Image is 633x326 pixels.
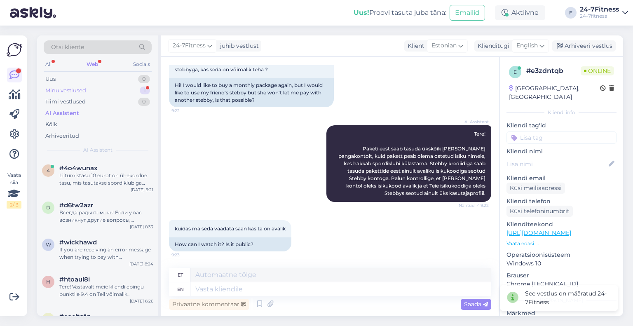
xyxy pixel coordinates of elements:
div: juhib vestlust [217,42,259,50]
span: Estonian [431,41,457,50]
div: en [177,282,184,296]
div: [DATE] 8:33 [130,224,153,230]
div: Küsi telefoninumbrit [506,206,573,217]
p: Vaata edasi ... [506,240,617,247]
div: 0 [138,75,150,83]
div: AI Assistent [45,109,79,117]
span: Otsi kliente [51,43,84,52]
span: o [46,316,50,322]
span: 24-7Fitness [173,41,206,50]
div: Kõik [45,120,57,129]
span: Online [581,66,614,75]
div: # e3zdntqb [526,66,581,76]
div: How can I watch it? Is it public? [169,237,291,251]
div: If you are receiving an error message when trying to pay with [PERSON_NAME] credit, please try cl... [59,246,153,261]
div: Socials [131,59,152,70]
p: Kliendi tag'id [506,121,617,130]
div: [DATE] 8:24 [129,261,153,267]
div: Arhiveeri vestlus [552,40,616,52]
b: Uus! [354,9,369,16]
a: [URL][DOMAIN_NAME] [506,229,571,237]
div: Tere! Vastavalt meie kliendilepingu punktile 9.4 on Teil võimalik ennetähtaegselt lõpetada aastas... [59,283,153,298]
span: #oacltqfg [59,313,90,320]
span: AI Assistent [83,146,113,154]
span: Tere! Paketi eest saab tasuda ükskõik [PERSON_NAME] pangakontolt, kuid pakett peab olema ostetud ... [338,131,487,196]
div: Всегда рады помочь! Если у вас возникнут другие вопросы, обращайтесь. [59,209,153,224]
p: Kliendi telefon [506,197,617,206]
div: et [178,268,183,282]
div: Minu vestlused [45,87,86,95]
div: See vestlus on määratud 24-7Fitness [525,289,611,307]
div: Küsi meiliaadressi [506,183,565,194]
div: [GEOGRAPHIC_DATA], [GEOGRAPHIC_DATA] [509,84,600,101]
span: #4o4wunax [59,164,98,172]
div: F [565,7,577,19]
div: Klient [404,42,424,50]
div: Tiimi vestlused [45,98,86,106]
input: Lisa tag [506,131,617,144]
div: Arhiveeritud [45,132,79,140]
div: Liitumistasu 10 eurot on ühekordne tasu, mis tasutakse spordiklubiga esmakordsel liitumisel. Järg... [59,172,153,187]
span: d [46,204,50,211]
div: Web [85,59,100,70]
p: Kliendi nimi [506,147,617,156]
span: Nähtud ✓ 9:22 [458,202,489,209]
div: [DATE] 9:21 [131,187,153,193]
div: 1 [140,87,150,95]
span: #wickhawd [59,239,97,246]
div: [DATE] 6:26 [130,298,153,304]
span: AI Assistent [458,119,489,125]
div: All [44,59,53,70]
span: w [46,242,51,248]
img: Askly Logo [7,42,22,58]
span: 9:23 [171,252,202,258]
div: Proovi tasuta juba täna: [354,8,446,18]
p: Windows 10 [506,259,617,268]
span: kuidas ma seda vaadata saan kas ta on avalik [175,225,286,232]
span: h [46,279,50,285]
span: e [513,69,517,75]
button: Emailid [450,5,485,21]
span: 9:22 [171,108,202,114]
p: Chrome [TECHNICAL_ID] [506,280,617,288]
div: Vaata siia [7,171,21,209]
p: Klienditeekond [506,220,617,229]
div: Kliendi info [506,109,617,116]
div: 0 [138,98,150,106]
p: Kliendi email [506,174,617,183]
div: Aktiivne [495,5,545,20]
div: Uus [45,75,56,83]
span: #d6tw2azr [59,202,93,209]
p: Brauser [506,271,617,280]
div: Klienditugi [474,42,509,50]
p: Operatsioonisüsteem [506,251,617,259]
span: #htoaul8i [59,276,90,283]
span: 4 [47,167,50,174]
div: 2 / 3 [7,201,21,209]
span: English [516,41,538,50]
span: Saada [464,300,488,308]
a: 24-7Fitness24-7fitness [580,6,628,19]
input: Lisa nimi [507,159,607,169]
div: Hi! I would like to buy a monthly package again, but I would like to use my friend's stebby but s... [169,78,334,107]
div: 24-7fitness [580,13,619,19]
div: Privaatne kommentaar [169,299,249,310]
div: 24-7Fitness [580,6,619,13]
